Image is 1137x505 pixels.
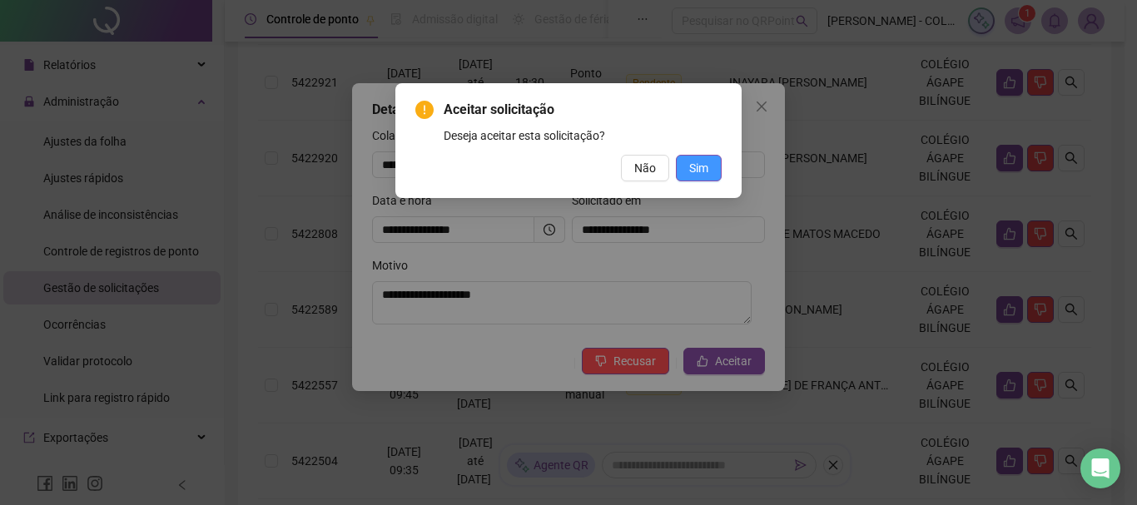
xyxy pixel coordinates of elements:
span: Aceitar solicitação [444,100,722,120]
div: Deseja aceitar esta solicitação? [444,126,722,145]
button: Não [621,155,669,181]
div: Open Intercom Messenger [1080,448,1120,488]
span: Não [634,159,656,177]
button: Sim [676,155,722,181]
span: Sim [689,159,708,177]
span: exclamation-circle [415,101,434,119]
